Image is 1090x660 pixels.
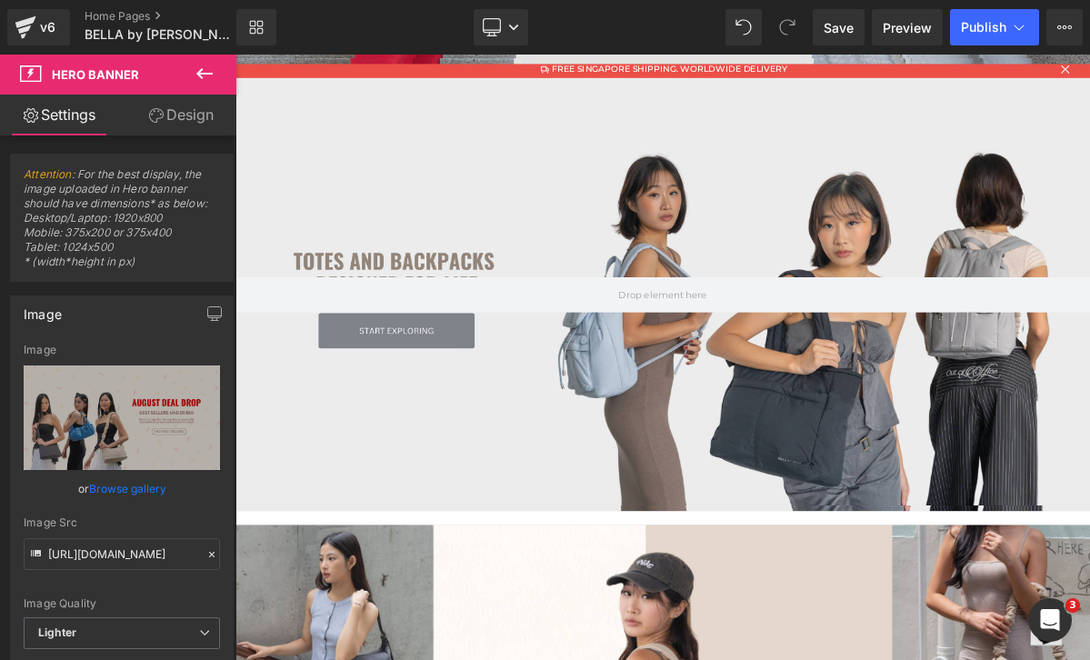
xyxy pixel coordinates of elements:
[24,516,220,529] div: Image Src
[24,167,220,281] span: : For the best display, the image uploaded in Hero banner should have dimensions* as below: Deskt...
[1046,9,1083,45] button: More
[236,9,276,45] a: New Library
[89,473,166,505] a: Browse gallery
[36,15,59,39] div: v6
[7,9,70,45] a: v6
[872,9,943,45] a: Preview
[24,344,220,356] div: Image
[769,9,805,45] button: Redo
[24,479,220,498] div: or
[122,95,240,135] a: Design
[824,18,854,37] span: Save
[950,9,1039,45] button: Publish
[85,9,266,24] a: Home Pages
[85,27,232,42] span: BELLA by [PERSON_NAME] l Singapore Online Bag and Monogrammed Vegan Leather Products
[883,18,932,37] span: Preview
[725,9,762,45] button: Undo
[24,597,220,610] div: Image Quality
[24,538,220,570] input: Link
[1065,598,1080,613] span: 3
[38,625,76,639] b: Lighter
[1028,598,1072,642] iframe: Intercom live chat
[961,20,1006,35] span: Publish
[24,296,62,322] div: Image
[24,167,72,181] a: Attention
[52,67,139,82] span: Hero Banner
